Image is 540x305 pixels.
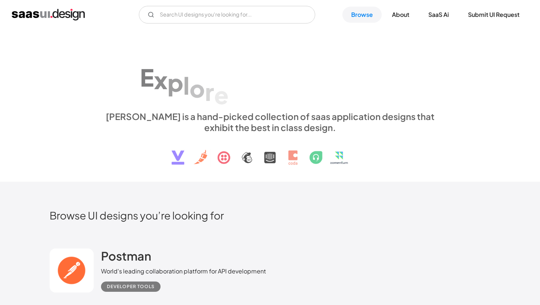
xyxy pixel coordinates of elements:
div: o [190,74,205,102]
div: r [205,77,214,105]
input: Search UI designs you're looking for... [139,6,315,23]
div: e [214,81,228,109]
div: p [168,68,183,97]
a: Submit UI Request [459,7,528,23]
h2: Postman [101,248,151,263]
a: Browse [342,7,382,23]
a: About [383,7,418,23]
a: Postman [101,248,151,267]
a: SaaS Ai [420,7,458,23]
div: Developer tools [107,282,155,291]
form: Email Form [139,6,315,23]
a: home [12,9,85,21]
div: World's leading collaboration platform for API development [101,267,266,276]
div: l [183,71,190,99]
img: text, icon, saas logo [159,133,381,171]
h1: Explore SaaS UI design patterns & interactions. [101,47,439,104]
h2: Browse UI designs you’re looking for [50,209,490,222]
div: E [140,63,154,91]
div: [PERSON_NAME] is a hand-picked collection of saas application designs that exhibit the best in cl... [101,111,439,133]
div: x [154,65,168,94]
